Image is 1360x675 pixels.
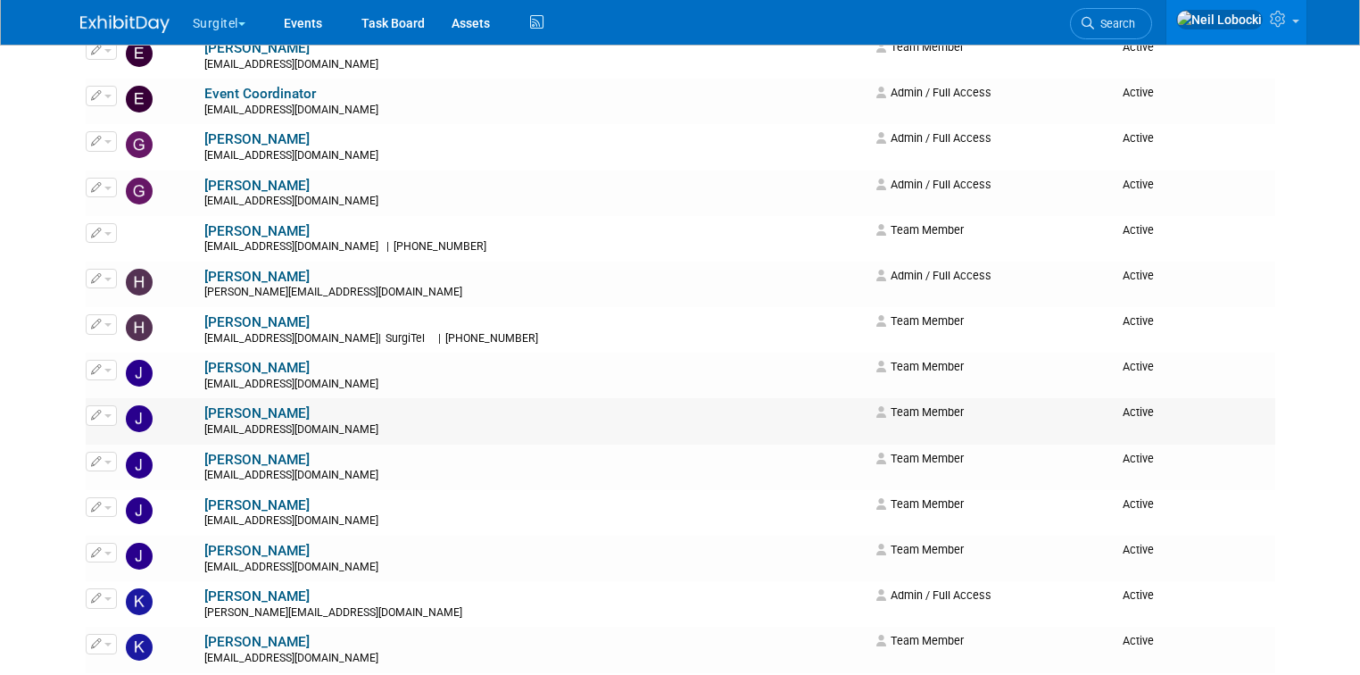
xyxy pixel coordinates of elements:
a: [PERSON_NAME] [204,40,310,56]
span: Team Member [876,223,964,237]
a: [PERSON_NAME] [204,543,310,559]
span: Team Member [876,405,964,419]
a: [PERSON_NAME] [204,405,310,421]
div: [EMAIL_ADDRESS][DOMAIN_NAME] [204,514,866,529]
img: Joe Polin [126,543,153,570]
span: | [386,240,389,253]
div: [EMAIL_ADDRESS][DOMAIN_NAME] [204,149,866,163]
div: [EMAIL_ADDRESS][DOMAIN_NAME] [204,58,866,72]
img: Jeff Robbins [126,452,153,479]
span: Active [1123,588,1154,602]
a: [PERSON_NAME] [204,634,310,650]
img: Greg Smith [126,131,153,158]
a: [PERSON_NAME] [204,588,310,604]
div: [EMAIL_ADDRESS][DOMAIN_NAME] [204,104,866,118]
span: Admin / Full Access [876,588,991,602]
img: Evan Hoyer [126,40,153,67]
span: Search [1094,17,1135,30]
a: [PERSON_NAME] [204,452,310,468]
img: Hannah Johnson [126,269,153,296]
span: Active [1123,452,1154,465]
span: | [438,332,441,345]
span: Team Member [876,634,964,647]
a: [PERSON_NAME] [204,131,310,147]
img: Gregg Szymanski [126,178,153,204]
span: Admin / Full Access [876,269,991,282]
div: [PERSON_NAME][EMAIL_ADDRESS][DOMAIN_NAME] [204,286,866,300]
div: [EMAIL_ADDRESS][DOMAIN_NAME] [204,240,866,254]
span: Team Member [876,40,964,54]
span: Active [1123,269,1154,282]
div: [EMAIL_ADDRESS][DOMAIN_NAME] [204,378,866,392]
span: [PHONE_NUMBER] [441,332,543,345]
a: [PERSON_NAME] [204,269,310,285]
div: [EMAIL_ADDRESS][DOMAIN_NAME] [204,332,866,346]
span: SurgiTel [381,332,430,345]
span: Team Member [876,452,964,465]
img: ExhibitDay [80,15,170,33]
span: | [378,332,381,345]
div: [EMAIL_ADDRESS][DOMAIN_NAME] [204,423,866,437]
span: Team Member [876,497,964,511]
span: Team Member [876,543,964,556]
img: Neil Lobocki [1176,10,1263,29]
img: Jake Fehr [126,360,153,387]
span: Active [1123,223,1154,237]
a: [PERSON_NAME] [204,314,310,330]
span: [PHONE_NUMBER] [389,240,492,253]
span: Active [1123,543,1154,556]
span: Active [1123,634,1154,647]
img: Holger Kusch [126,314,153,341]
a: Event Coordinator [204,86,316,102]
span: Active [1123,40,1154,54]
span: Active [1123,360,1154,373]
div: [EMAIL_ADDRESS][DOMAIN_NAME] [204,561,866,575]
span: Active [1123,405,1154,419]
div: [EMAIL_ADDRESS][DOMAIN_NAME] [204,469,866,483]
span: Active [1123,86,1154,99]
a: [PERSON_NAME] [204,497,310,513]
span: Active [1123,178,1154,191]
div: [EMAIL_ADDRESS][DOMAIN_NAME] [204,652,866,666]
span: Admin / Full Access [876,131,991,145]
img: Gregory Bullaro [126,223,153,250]
span: Team Member [876,360,964,373]
img: Karolina Wytykowska [126,634,153,661]
span: Admin / Full Access [876,178,991,191]
a: [PERSON_NAME] [204,223,310,239]
span: Active [1123,497,1154,511]
img: Event Coordinator [126,86,153,112]
img: Jason Mayosky [126,405,153,432]
span: Team Member [876,314,964,328]
div: [EMAIL_ADDRESS][DOMAIN_NAME] [204,195,866,209]
span: Active [1123,314,1154,328]
span: Active [1123,131,1154,145]
a: Search [1070,8,1152,39]
img: Jeremy Lesh [126,497,153,524]
span: Admin / Full Access [876,86,991,99]
div: [PERSON_NAME][EMAIL_ADDRESS][DOMAIN_NAME] [204,606,866,621]
a: [PERSON_NAME] [204,360,310,376]
img: kaitlyn Delekta [126,588,153,615]
a: [PERSON_NAME] [204,178,310,194]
